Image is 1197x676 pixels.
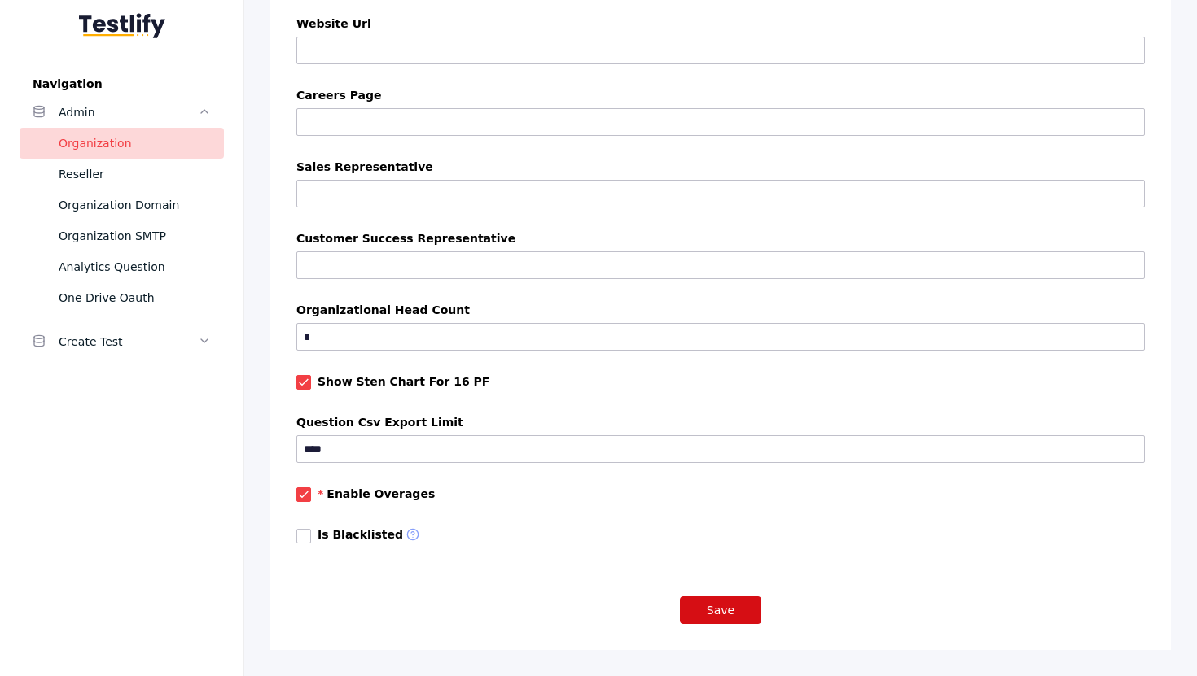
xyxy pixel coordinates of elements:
div: Organization SMTP [59,226,211,246]
label: Careers Page [296,89,1145,102]
a: One Drive Oauth [20,282,224,313]
label: Sales Representative [296,160,1145,173]
a: Organization SMTP [20,220,224,251]
div: Organization [59,133,211,153]
label: Question Csv Export Limit [296,416,1145,429]
label: Enable Overages [318,487,435,500]
div: One Drive Oauth [59,288,211,307]
div: Analytics Question [59,257,211,277]
label: Is Blacklisted [318,528,423,543]
button: Save [680,596,761,624]
a: Analytics Question [20,251,224,282]
img: Testlify - Backoffice [79,13,165,38]
div: Admin [59,102,198,122]
label: Navigation [20,77,224,90]
a: Reseller [20,159,224,190]
label: Website Url [296,17,1145,30]
label: Show Sten Chart For 16 PF [318,375,489,388]
div: Reseller [59,164,211,184]
label: Customer Success Representative [296,232,1145,245]
div: Create Test [59,332,198,351]
a: Organization Domain [20,190,224,220]
div: Organization Domain [59,195,211,215]
label: Organizational Head Count [296,303,1145,316]
a: Organization [20,128,224,159]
